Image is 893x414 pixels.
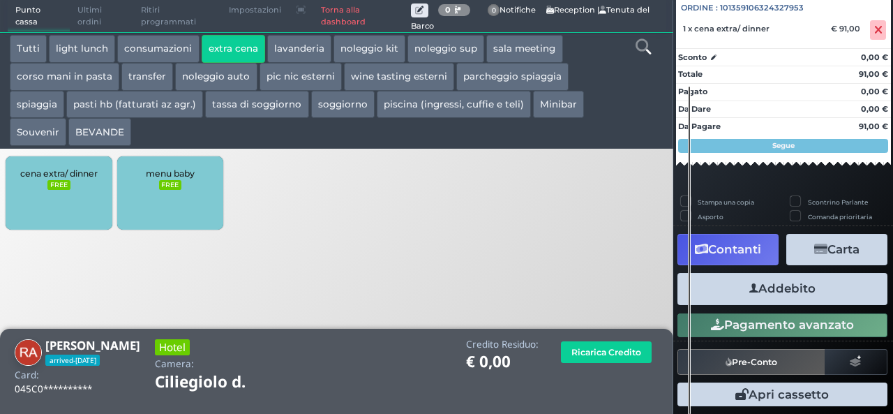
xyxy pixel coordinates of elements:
button: light lunch [49,35,115,63]
h4: Camera: [155,359,194,369]
strong: Da Pagare [678,121,721,131]
button: consumazioni [117,35,199,63]
button: noleggio kit [333,35,405,63]
strong: Da Dare [678,104,711,114]
button: tassa di soggiorno [205,91,308,119]
button: noleggio auto [175,63,257,91]
button: pic nic esterni [260,63,342,91]
span: arrived-[DATE] [45,355,100,366]
button: Addebito [677,273,887,304]
button: sala meeting [486,35,562,63]
button: extra cena [202,35,265,63]
button: transfer [121,63,173,91]
button: BEVANDE [68,118,131,146]
strong: Segue [772,141,795,150]
small: FREE [159,180,181,190]
h1: Ciliegiolo d. [155,374,285,391]
button: lavanderia [267,35,331,63]
button: Carta [786,234,887,265]
div: € 91,00 [829,24,867,34]
strong: 0,00 € [861,104,888,114]
button: soggiorno [311,91,375,119]
label: Asporto [698,212,723,221]
span: Ritiri programmati [133,1,221,32]
small: FREE [47,180,70,190]
button: Apri cassetto [677,383,887,406]
button: Souvenir [10,118,66,146]
b: 0 [445,5,451,15]
span: 101359106324327953 [720,2,804,14]
span: menu baby [146,168,195,179]
b: [PERSON_NAME] [45,337,140,353]
button: corso mani in pasta [10,63,119,91]
strong: 0,00 € [861,52,888,62]
button: pasti hb (fatturati az agr.) [66,91,203,119]
button: wine tasting esterni [344,63,454,91]
h1: € 0,00 [466,353,539,371]
h4: Credito Residuo: [466,339,539,350]
button: parcheggio spiaggia [456,63,569,91]
button: noleggio sup [407,35,484,63]
span: Ultimi ordini [70,1,133,32]
h3: Hotel [155,339,190,355]
button: Ricarica Credito [561,341,652,363]
strong: 0,00 € [861,87,888,96]
img: Rudolf Abspoel [15,339,42,367]
span: Impostazioni [221,1,289,20]
h4: Card: [15,370,39,380]
strong: Pagato [678,87,707,96]
strong: Sconto [678,52,707,64]
span: 1 x cena extra/ dinner [683,24,770,34]
strong: 91,00 € [859,121,888,131]
label: Stampa una copia [698,198,754,207]
button: Pre-Conto [677,349,825,374]
span: cena extra/ dinner [20,168,98,179]
strong: Totale [678,69,703,79]
button: Pagamento avanzato [677,313,887,337]
span: 0 [488,4,500,17]
button: piscina (ingressi, cuffie e teli) [377,91,531,119]
label: Comanda prioritaria [808,212,872,221]
button: spiaggia [10,91,64,119]
button: Contanti [677,234,779,265]
button: Minibar [533,91,584,119]
span: Ordine : [681,2,718,14]
a: Torna alla dashboard [313,1,410,32]
strong: 91,00 € [859,69,888,79]
button: Tutti [10,35,47,63]
label: Scontrino Parlante [808,198,868,207]
span: Punto cassa [8,1,70,32]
